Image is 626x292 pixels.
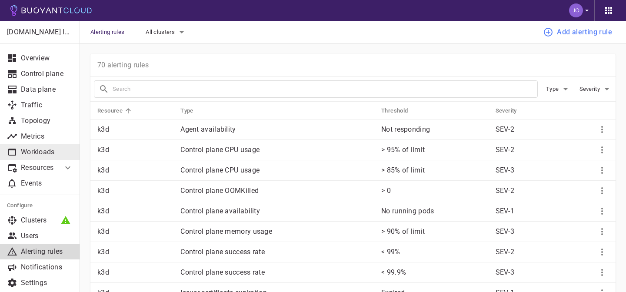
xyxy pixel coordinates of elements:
button: More [596,123,609,136]
p: > 90% of limit [381,227,488,236]
p: SEV-3 [496,268,564,277]
button: Type [545,83,573,96]
p: Resources [21,163,56,172]
span: Severity [579,86,602,93]
p: Control plane CPU usage [180,146,374,154]
button: More [596,225,609,238]
button: More [596,266,609,279]
span: Type [180,107,205,115]
p: k3d [97,146,173,154]
p: k3d [97,227,173,236]
img: Joe Fuller [569,3,583,17]
p: Notifications [21,263,73,272]
p: < 99.9% [381,268,488,277]
p: SEV-2 [496,186,564,195]
p: k3d [97,207,173,216]
span: Resource [97,107,134,115]
p: SEV-3 [496,227,564,236]
p: SEV-2 [496,248,564,256]
p: > 0 [381,186,488,195]
button: More [596,164,609,177]
p: Agent availability [180,125,374,134]
p: k3d [97,268,173,277]
p: k3d [97,125,173,134]
p: [DOMAIN_NAME] labs [7,28,73,36]
p: Traffic [21,101,73,109]
h5: Severity [496,107,517,114]
p: Not responding [381,125,488,134]
p: k3d [97,248,173,256]
p: Clusters [21,216,73,225]
h5: Threshold [381,107,408,114]
span: Type [546,86,560,93]
p: Topology [21,116,73,125]
p: Metrics [21,132,73,141]
p: Control plane memory usage [180,227,374,236]
p: Control plane success rate [180,248,374,256]
button: More [596,143,609,156]
p: SEV-2 [496,146,564,154]
p: 70 alerting rules [97,61,149,70]
p: SEV-1 [496,207,564,216]
p: SEV-2 [496,125,564,134]
button: More [596,246,609,259]
p: Control plane availability [180,207,374,216]
button: More [596,184,609,197]
button: Severity [579,83,612,96]
h5: Type [180,107,193,114]
h5: Resource [97,107,123,114]
p: Control plane success rate [180,268,374,277]
button: More [596,205,609,218]
span: Threshold [381,107,420,115]
p: Control plane CPU usage [180,166,374,175]
button: Add alerting rule [541,24,616,40]
p: No running pods [381,207,488,216]
button: All clusters [146,26,187,39]
span: Alerting rules [90,21,135,43]
h5: Configure [7,202,73,209]
input: Search [113,83,537,95]
p: > 85% of limit [381,166,488,175]
p: Control plane [21,70,73,78]
p: Data plane [21,85,73,94]
p: Overview [21,54,73,63]
p: Workloads [21,148,73,156]
p: SEV-3 [496,166,564,175]
p: Users [21,232,73,240]
p: Control plane OOMKilled [180,186,374,195]
p: Alerting rules [21,247,73,256]
p: < 99% [381,248,488,256]
p: k3d [97,166,173,175]
p: Settings [21,279,73,287]
p: k3d [97,186,173,195]
span: Severity [496,107,528,115]
p: Events [21,179,73,188]
p: > 95% of limit [381,146,488,154]
span: All clusters [146,29,176,36]
h4: Add alerting rule [557,28,612,36]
